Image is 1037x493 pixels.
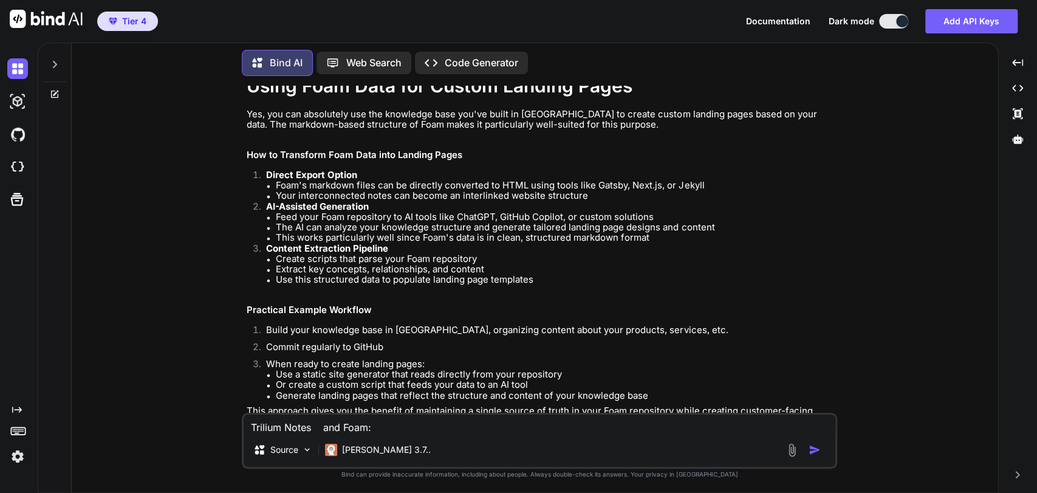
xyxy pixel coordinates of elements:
img: Bind AI [10,10,83,28]
img: darkAi-studio [7,91,28,112]
li: Generate landing pages that reflect the structure and content of your knowledge base [276,390,835,401]
strong: Content Extraction Pipeline [266,243,388,254]
li: Extract key concepts, relationships, and content [276,264,835,274]
h2: How to Transform Foam Data into Landing Pages [247,150,835,160]
li: This works particularly well since Foam's data is in clean, structured markdown format [276,232,835,243]
strong: AI-Assisted Generation [266,201,369,212]
img: icon [809,444,821,456]
img: premium [109,18,117,25]
li: Or create a custom script that feeds your data to an AI tool [276,379,835,390]
li: Your interconnected notes can become an interlinked website structure [276,190,835,201]
img: darkChat [7,58,28,79]
li: Create scripts that parse your Foam repository [276,253,835,264]
button: premiumTier 4 [97,12,158,31]
textarea: Trilium Notes and Foam: [244,415,835,433]
span: Dark mode [829,15,874,27]
img: cloudideIcon [7,157,28,178]
p: Bind AI [270,57,303,68]
li: Foam's markdown files can be directly converted to HTML using tools like Gatsby, Next.js, or Jekyll [276,180,835,190]
p: Web Search [346,57,402,68]
li: Commit regularly to GitHub [256,342,835,359]
li: Use a static site generator that reads directly from your repository [276,369,835,379]
strong: Direct Export Option [266,169,357,181]
li: Build your knowledge base in [GEOGRAPHIC_DATA], organizing content about your products, services,... [256,325,835,342]
img: githubDark [7,124,28,145]
p: Yes, you can absolutely use the knowledge base you've built in [GEOGRAPHIC_DATA] to create custom... [247,109,835,130]
img: Claude 3.7 Sonnet (Anthropic) [325,444,337,456]
p: This approach gives you the benefit of maintaining a single source of truth in your Foam reposito... [247,405,835,427]
img: attachment [785,443,799,457]
li: Use this structured data to populate landing page templates [276,274,835,284]
h2: Practical Example Workflow [247,305,835,315]
img: settings [7,446,28,467]
p: Source [270,444,298,456]
li: When ready to create landing pages: [256,359,835,401]
button: Add API Keys [925,9,1018,33]
li: Feed your Foam repository to AI tools like ChatGPT, GitHub Copilot, or custom solutions [276,212,835,222]
span: Tier 4 [122,15,146,27]
button: Documentation [746,16,810,26]
h1: Using Foam Data for Custom Landing Pages [247,75,835,97]
p: [PERSON_NAME] 3.7.. [342,444,431,456]
p: Code Generator [445,57,518,68]
li: The AI can analyze your knowledge structure and generate tailored landing page designs and content [276,222,835,232]
p: Bind can provide inaccurate information, including about people. Always double-check its answers.... [242,471,837,478]
img: Pick Models [302,444,312,455]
